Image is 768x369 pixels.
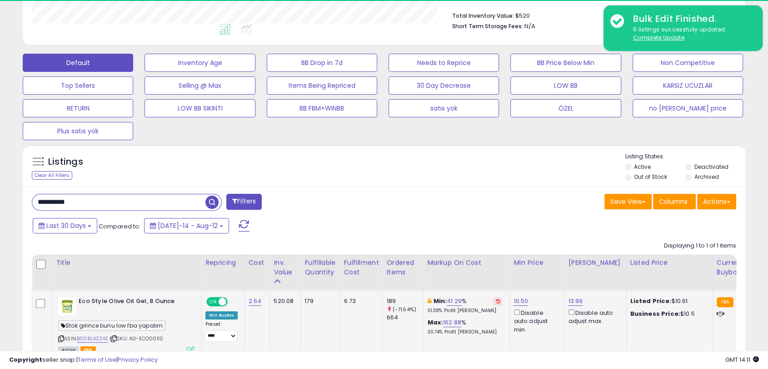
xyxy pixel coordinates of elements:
button: satıs yok [389,99,499,117]
span: Stok girince bunu low fba yapalım [58,320,165,331]
b: Business Price: [630,309,680,318]
span: OFF [226,298,241,306]
div: 5 listings successfully updated. [626,25,756,42]
div: 179 [304,297,333,305]
div: Current Buybox Price [717,258,763,277]
a: 10.50 [514,297,528,306]
div: Cost [249,258,266,268]
span: 10.61 [736,297,748,305]
u: Complete Update [633,34,684,41]
a: 41.29 [447,297,462,306]
button: no [PERSON_NAME] price [633,99,743,117]
div: Displaying 1 to 1 of 1 items [664,242,736,250]
button: Last 30 Days [33,218,97,233]
a: Privacy Policy [118,355,158,364]
button: Default [23,54,133,72]
span: Columns [659,197,688,206]
button: Selling @ Max [145,76,255,95]
button: Plus satıs yok [23,122,133,140]
span: [DATE]-14 - Aug-12 [158,221,218,230]
div: Clear All Filters [32,171,72,180]
b: Min: [434,297,447,305]
div: 664 [386,313,423,322]
button: BB Price Below Min [510,54,621,72]
button: Filters [226,194,262,210]
span: Compared to: [99,222,140,231]
div: % [427,297,503,314]
span: 2025-09-12 14:11 GMT [725,355,759,364]
div: Fulfillment Cost [344,258,379,277]
button: LOW BB SIKINTI [145,99,255,117]
b: Max: [427,318,443,327]
label: Deactivated [694,163,728,171]
button: [DATE]-14 - Aug-12 [144,218,229,233]
div: Repricing [205,258,241,268]
div: Markup on Cost [427,258,506,268]
div: Win BuyBox [205,311,238,319]
small: (-71.54%) [393,306,416,313]
label: Active [634,163,651,171]
label: Archived [694,173,719,181]
th: The percentage added to the cost of goods (COGS) that forms the calculator for Min & Max prices. [424,254,510,290]
div: % [427,318,503,335]
a: B008LXZZ4E [77,335,108,343]
a: 162.88 [443,318,461,327]
button: Actions [697,194,736,209]
div: $10.5 [630,310,706,318]
div: Disable auto adjust min [514,308,557,334]
span: ON [207,298,219,306]
button: BB FBM+WINBB [267,99,377,117]
button: Items Being Repriced [267,76,377,95]
p: 10.38% Profit [PERSON_NAME] [427,308,503,314]
div: seller snap | | [9,356,158,364]
div: Listed Price [630,258,709,268]
span: | SKU: AG-ECO00110 [110,335,163,342]
div: Disable auto adjust max [568,308,619,325]
div: Preset: [205,321,238,342]
button: 30 Day Decrease [389,76,499,95]
b: Total Inventory Value: [452,12,514,20]
span: FBA [80,346,96,354]
button: Save View [604,194,652,209]
div: $10.61 [630,297,706,305]
button: Non Competitive [633,54,743,72]
button: Inventory Age [145,54,255,72]
small: FBA [717,297,733,307]
div: 189 [386,297,423,305]
img: 41EOQbkCuXL._SL40_.jpg [58,297,76,315]
button: BB Drop in 7d [267,54,377,72]
button: Needs to Reprice [389,54,499,72]
b: Short Term Storage Fees: [452,22,523,30]
button: RETURN [23,99,133,117]
button: LOW BB [510,76,621,95]
div: Title [56,258,198,268]
div: Min Price [514,258,560,268]
span: N/A [524,22,535,30]
div: 520.08 [274,297,294,305]
a: Terms of Use [78,355,116,364]
a: 13.99 [568,297,583,306]
div: Fulfillable Quantity [304,258,336,277]
button: Columns [653,194,696,209]
b: Listed Price: [630,297,672,305]
span: All listings currently available for purchase on Amazon [58,346,79,354]
h5: Listings [48,156,83,168]
div: [PERSON_NAME] [568,258,622,268]
button: KARSIZ UCUZLAR [633,76,743,95]
p: Listing States: [625,152,745,161]
li: $520 [452,10,729,20]
button: Top Sellers [23,76,133,95]
strong: Copyright [9,355,42,364]
div: Inv. value [274,258,297,277]
label: Out of Stock [634,173,667,181]
div: 6.73 [344,297,375,305]
b: Eco Style Olive Oil Gel, 8 Ounce [79,297,189,308]
div: Ordered Items [386,258,419,277]
p: 30.74% Profit [PERSON_NAME] [427,329,503,335]
a: 2.64 [249,297,262,306]
div: Bulk Edit Finished. [626,12,756,25]
span: Last 30 Days [46,221,86,230]
button: ÖZEL [510,99,621,117]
